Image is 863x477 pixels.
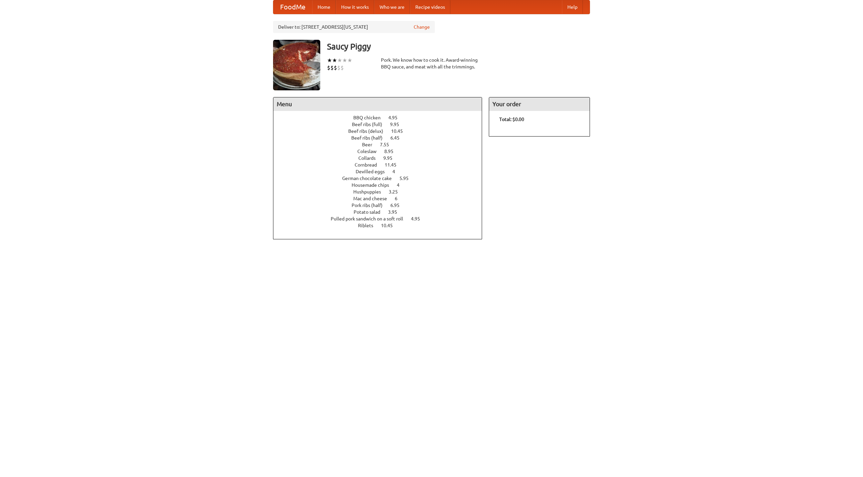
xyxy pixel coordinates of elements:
a: Coleslaw 8.95 [357,149,406,154]
a: Potato salad 3.95 [354,209,410,215]
span: 6.45 [390,135,406,141]
li: ★ [347,57,352,64]
a: Beef ribs (half) 6.45 [351,135,412,141]
li: $ [337,64,340,71]
span: Beef ribs (delux) [348,128,390,134]
span: German chocolate cake [342,176,398,181]
h4: Menu [273,97,482,111]
img: angular.jpg [273,40,320,90]
span: Collards [358,155,382,161]
span: 5.95 [399,176,415,181]
a: Home [312,0,336,14]
span: 4.95 [388,115,404,120]
span: Coleslaw [357,149,383,154]
a: Beef ribs (full) 9.95 [352,122,412,127]
span: 9.95 [383,155,399,161]
span: Potato salad [354,209,387,215]
a: Devilled eggs 4 [356,169,408,174]
span: 3.25 [389,189,405,195]
a: BBQ chicken 4.95 [353,115,410,120]
a: Beef ribs (delux) 10.45 [348,128,415,134]
span: 4 [397,182,406,188]
a: Who we are [374,0,410,14]
span: 10.45 [381,223,399,228]
span: Pulled pork sandwich on a soft roll [331,216,410,221]
span: 6 [395,196,404,201]
span: Beer [362,142,379,147]
li: ★ [337,57,342,64]
span: Mac and cheese [353,196,394,201]
a: Recipe videos [410,0,450,14]
span: 6.95 [390,203,406,208]
span: Beef ribs (half) [351,135,389,141]
a: Mac and cheese 6 [353,196,410,201]
li: ★ [342,57,347,64]
span: Riblets [358,223,380,228]
span: 9.95 [390,122,406,127]
a: Riblets 10.45 [358,223,405,228]
span: 11.45 [385,162,403,168]
a: Beer 7.55 [362,142,401,147]
a: Cornbread 11.45 [355,162,409,168]
a: Pulled pork sandwich on a soft roll 4.95 [331,216,433,221]
span: 4 [392,169,402,174]
li: $ [340,64,344,71]
li: ★ [327,57,332,64]
span: BBQ chicken [353,115,387,120]
span: 7.55 [380,142,396,147]
li: $ [334,64,337,71]
a: Collards 9.95 [358,155,405,161]
div: Deliver to: [STREET_ADDRESS][US_STATE] [273,21,435,33]
div: Pork. We know how to cook it. Award-winning BBQ sauce, and meat with all the trimmings. [381,57,482,70]
a: Help [562,0,583,14]
h4: Your order [489,97,590,111]
span: 3.95 [388,209,404,215]
a: Pork ribs (half) 6.95 [352,203,412,208]
a: How it works [336,0,374,14]
span: Devilled eggs [356,169,391,174]
span: Cornbread [355,162,384,168]
span: Housemade chips [352,182,396,188]
span: Pork ribs (half) [352,203,389,208]
a: FoodMe [273,0,312,14]
span: 4.95 [411,216,427,221]
h3: Saucy Piggy [327,40,590,53]
a: Change [414,24,430,30]
b: Total: $0.00 [499,117,524,122]
a: German chocolate cake 5.95 [342,176,421,181]
span: 10.45 [391,128,410,134]
span: Hushpuppies [353,189,388,195]
a: Hushpuppies 3.25 [353,189,410,195]
li: $ [327,64,330,71]
li: ★ [332,57,337,64]
span: Beef ribs (full) [352,122,389,127]
a: Housemade chips 4 [352,182,412,188]
li: $ [330,64,334,71]
span: 8.95 [384,149,400,154]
